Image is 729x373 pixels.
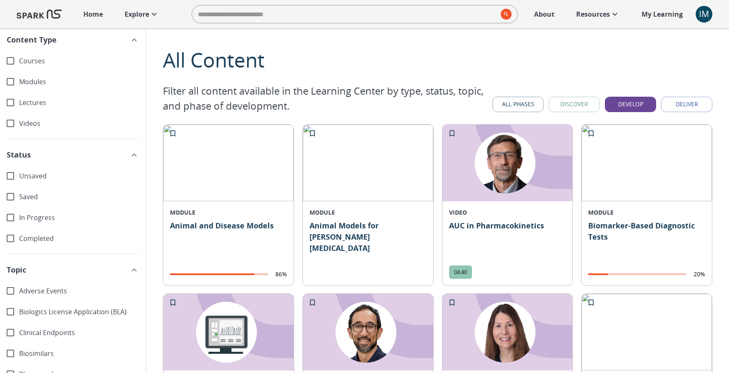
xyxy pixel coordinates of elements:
[576,9,610,19] p: Resources
[448,298,456,307] svg: Add to My Learning
[17,4,62,24] img: Logo of SPARK at Stanford
[449,208,566,217] p: VIDEO
[7,264,26,275] span: Topic
[170,273,268,275] span: completion progress of user
[696,6,712,23] div: IM
[308,129,317,138] svg: Add to My Learning
[642,9,683,19] p: My Learning
[449,220,566,259] p: AUC in Pharmacokinetics
[19,328,139,338] span: Clinical Endpoints
[694,270,705,278] p: 20%
[310,220,427,272] p: Animal Models for [PERSON_NAME][MEDICAL_DATA]
[303,125,433,201] img: 0604c38f0bb440d495ef2ce0f21e46b6.png
[308,298,317,307] svg: Add to My Learning
[275,270,287,278] p: 86%
[19,213,139,223] span: In Progress
[7,149,31,160] span: Status
[588,220,705,264] p: Biomarker-Based Diagnostic Tests
[169,129,177,138] svg: Add to My Learning
[125,9,149,19] p: Explore
[83,9,103,19] p: Home
[19,77,139,87] span: Modules
[163,45,712,75] div: All Content
[19,349,139,358] span: Biosimilars
[19,56,139,66] span: Courses
[572,5,624,23] a: Resources
[587,129,595,138] svg: Add to My Learning
[19,171,139,181] span: Unsaved
[637,5,687,23] a: My Learning
[605,97,656,112] button: Develop
[497,5,512,23] button: search
[582,125,712,201] img: b7373c223b314d12880ad9ae5dcff7d6.png
[120,5,163,23] a: Explore
[19,119,139,128] span: Videos
[696,6,712,23] button: account of current user
[79,5,107,23] a: Home
[163,294,294,370] img: 2040920237-f2a82d95db0d93984ae23c11cfa0ee61275d2a42024b7deb168dfe865a7ac884-d
[492,97,544,112] button: All Phases
[534,9,554,19] p: About
[442,125,573,201] img: 1961036475-12f5c063d0f5ea40f916995269623f30880b15bfe9c1b0369be564141f6d53f6-d
[19,192,139,202] span: Saved
[549,97,600,112] button: Discover
[449,268,472,276] span: 04:40
[170,208,287,217] p: MODULE
[588,273,686,275] span: completion progress of user
[587,298,595,307] svg: Add to My Learning
[448,129,456,138] svg: Add to My Learning
[19,286,139,296] span: Adverse Events
[19,307,139,317] span: Biologics License Application (BLA)
[19,234,139,243] span: Completed
[303,294,433,370] img: 1961036567-769c62461e1db069e682440d14c2708e020c21939bef8461b7f7df3fc8283953-d
[7,34,57,45] span: Content Type
[588,208,705,217] p: MODULE
[530,5,559,23] a: About
[163,125,294,201] img: 34264c461842463cb2e814d896fb5fd3.png
[19,98,139,108] span: Lectures
[169,298,177,307] svg: Add to My Learning
[442,294,573,370] img: 1961036678-046465c7dc74773bd8f897edfecf274709f8f76557b76ed9b7d17695e8160e50-d
[661,97,712,112] button: Deliver
[163,83,492,113] p: Filter all content available in the Learning Center by type, status, topic, and phase of developm...
[170,220,287,264] p: Animal and Disease Models
[582,294,712,370] img: cf19ca4fbde8480f962d5e7c83e7c7f9.png
[310,208,427,217] p: MODULE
